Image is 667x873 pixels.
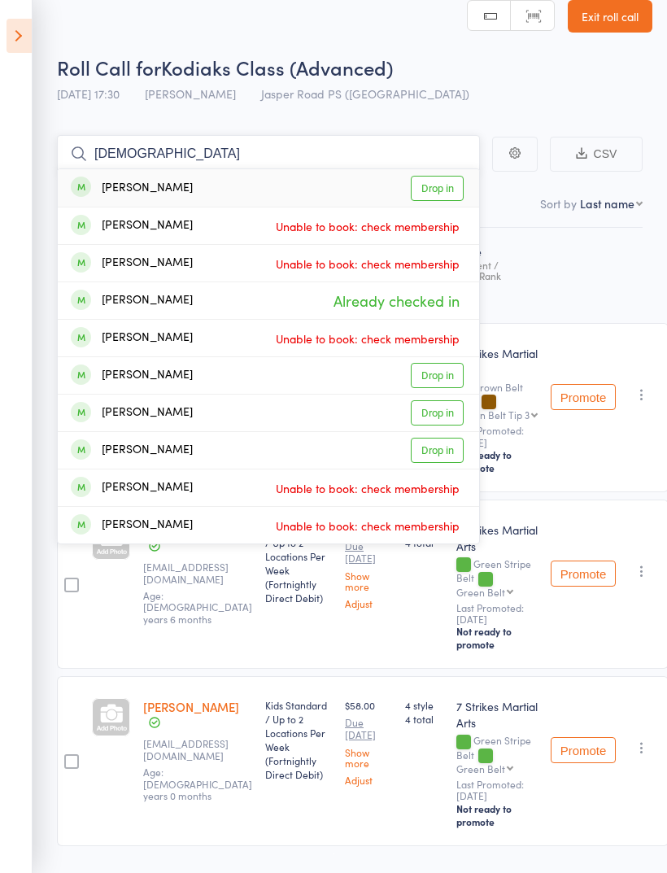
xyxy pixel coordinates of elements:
div: [PERSON_NAME] [71,216,193,235]
button: Promote [551,737,616,763]
div: [PERSON_NAME] [71,478,193,497]
div: [PERSON_NAME] [71,291,193,310]
a: Show more [345,570,392,591]
input: Search by name [57,135,480,172]
span: Age: [DEMOGRAPHIC_DATA] years 0 months [143,765,252,802]
small: Last Promoted: [DATE] [456,602,538,626]
a: Drop in [411,438,464,463]
button: Promote [551,384,616,410]
span: 4 total [405,712,443,726]
small: Assad.saboor@gmail.com [143,561,249,585]
span: Unable to book: check membership [272,251,464,276]
span: Unable to book: check membership [272,326,464,351]
div: Kids Standard / Up to 2 Locations Per Week (Fortnightly Direct Debit) [265,698,332,781]
span: Unable to book: check membership [272,513,464,538]
div: 7 Strikes Martial Arts [456,345,538,378]
span: 4 style [405,698,443,712]
small: Due [DATE] [345,717,392,740]
div: Green Belt [456,763,505,774]
div: Not ready to promote [456,625,538,651]
div: Green Belt [456,587,505,597]
div: Green Stripe Belt [456,735,538,773]
button: CSV [550,137,643,172]
small: Assad.saboor@gmail.com [143,738,249,762]
div: Not ready to promote [456,802,538,828]
span: Unable to book: check membership [272,476,464,500]
div: [PERSON_NAME] [71,441,193,460]
a: Drop in [411,176,464,201]
div: [PERSON_NAME] [71,179,193,198]
div: $58.00 [345,698,392,785]
div: Kids Standard / Up to 2 Locations Per Week (Fortnightly Direct Debit) [265,522,332,605]
div: [PERSON_NAME] [71,516,193,535]
div: Brown Belt Tip 3 [456,409,530,420]
div: 7 Strikes Martial Arts [456,698,538,731]
div: [PERSON_NAME] [71,404,193,422]
div: Current / Next Rank [456,260,538,281]
a: Drop in [411,363,464,388]
div: $58.00 [345,522,392,609]
span: [PERSON_NAME] [145,85,236,102]
span: Age: [DEMOGRAPHIC_DATA] years 6 months [143,588,252,626]
a: Show more [345,747,392,768]
small: Last Promoted: [DATE] [456,425,538,448]
small: Due [DATE] [345,540,392,564]
div: Last name [580,195,634,212]
span: Unable to book: check membership [272,214,464,238]
span: Already checked in [329,286,464,315]
button: Promote [551,561,616,587]
a: Adjust [345,775,392,785]
a: Adjust [345,598,392,609]
small: Last Promoted: [DATE] [456,779,538,802]
div: [PERSON_NAME] [71,366,193,385]
div: [PERSON_NAME] [71,254,193,273]
span: Roll Call for [57,54,161,81]
div: Not ready to promote [456,448,538,474]
div: Green Stripe Belt [456,558,538,596]
div: 7 Strikes Martial Arts [456,522,538,554]
div: Style [450,235,544,316]
div: [PERSON_NAME] [71,329,193,347]
a: Drop in [411,400,464,426]
span: Kodiaks Class (Advanced) [161,54,393,81]
label: Sort by [540,195,577,212]
span: Jasper Road PS ([GEOGRAPHIC_DATA]) [261,85,469,102]
div: Brown Belt Tip 2 [456,382,538,420]
span: [DATE] 17:30 [57,85,120,102]
a: [PERSON_NAME] [143,698,239,715]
